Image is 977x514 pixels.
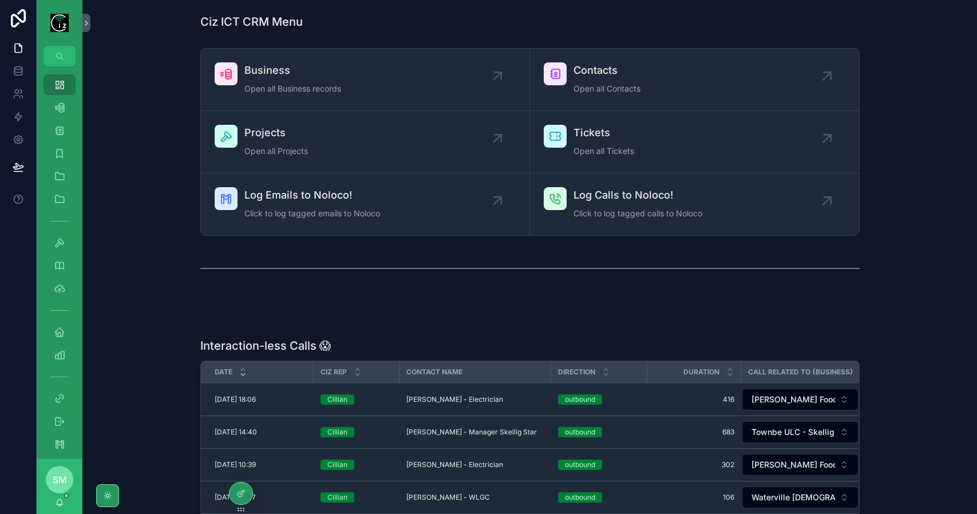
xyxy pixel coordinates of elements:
span: [PERSON_NAME] - WLGC [406,493,490,502]
a: [DATE] 10:39 [215,460,307,469]
a: Select Button [741,453,859,476]
span: Open all Business records [244,83,341,94]
span: Townbe ULC - Skellig Star [751,426,835,438]
a: Cillian [321,427,393,437]
a: ProjectsOpen all Projects [201,111,530,173]
span: Open all Contacts [573,83,640,94]
span: Waterville [DEMOGRAPHIC_DATA] Golf Club ([GEOGRAPHIC_DATA]) [751,492,835,503]
span: [DATE] 14:40 [215,428,257,437]
a: TicketsOpen all Tickets [530,111,859,173]
div: scrollable content [37,66,82,459]
div: Cillian [327,394,347,405]
span: [DATE] 10:39 [215,460,256,469]
a: Log Emails to Noloco!Click to log tagged emails to Noloco [201,173,530,235]
span: [PERSON_NAME] Foodstore [751,394,835,405]
a: Log Calls to Noloco!Click to log tagged calls to Noloco [530,173,859,235]
a: [PERSON_NAME] - Manager Skellig Star [406,428,544,437]
span: Contact Name [406,367,462,377]
span: [PERSON_NAME] - Electrician [406,460,503,469]
span: [DATE] 18:06 [215,395,256,404]
a: [PERSON_NAME] - WLGC [406,493,544,502]
a: BusinessOpen all Business records [201,49,530,111]
a: [DATE] 14:40 [215,428,307,437]
a: ContactsOpen all Contacts [530,49,859,111]
span: Click to log tagged calls to Noloco [573,208,702,219]
a: Cillian [321,492,393,503]
button: Select Button [742,389,859,410]
span: Projects [244,125,308,141]
span: SM [53,473,67,487]
a: [PERSON_NAME] - Electrician [406,460,544,469]
span: Open all Tickets [573,145,634,157]
span: Click to log tagged emails to Noloco [244,208,380,219]
a: 416 [654,395,734,404]
a: [PERSON_NAME] - Electrician [406,395,544,404]
a: outbound [558,427,640,437]
a: Select Button [741,421,859,444]
a: Select Button [741,388,859,411]
a: Select Button [741,486,859,509]
span: [PERSON_NAME] Foodstore [751,459,835,470]
a: outbound [558,460,640,470]
span: Log Calls to Noloco! [573,187,702,203]
span: Ciz Rep [321,367,347,377]
button: Select Button [742,487,859,508]
div: Cillian [327,427,347,437]
img: App logo [50,14,69,32]
span: Direction [558,367,595,377]
span: Call Related To {Business} [748,367,853,377]
span: Duration [683,367,719,377]
span: [PERSON_NAME] - Manager Skellig Star [406,428,537,437]
a: Cillian [321,460,393,470]
div: Cillian [327,492,347,503]
span: Contacts [573,62,640,78]
span: [DATE] 16:47 [215,493,256,502]
button: Select Button [742,454,859,476]
button: Select Button [742,421,859,443]
a: [DATE] 18:06 [215,395,307,404]
span: Open all Projects [244,145,308,157]
h1: Ciz ICT CRM Menu [200,14,303,30]
a: 106 [654,493,734,502]
span: Date [215,367,232,377]
div: Cillian [327,460,347,470]
a: 302 [654,460,734,469]
span: [PERSON_NAME] - Electrician [406,395,503,404]
a: Cillian [321,394,393,405]
a: 683 [654,428,734,437]
a: outbound [558,492,640,503]
a: outbound [558,394,640,405]
div: outbound [565,492,595,503]
a: [DATE] 16:47 [215,493,307,502]
span: Tickets [573,125,634,141]
div: outbound [565,394,595,405]
div: outbound [565,427,595,437]
h1: Interaction-less Calls 😱 [200,338,331,354]
span: Log Emails to Noloco! [244,187,380,203]
div: outbound [565,460,595,470]
span: Business [244,62,341,78]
